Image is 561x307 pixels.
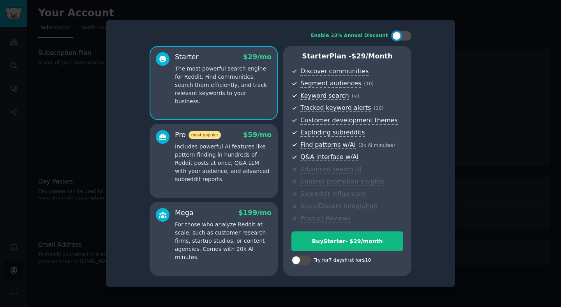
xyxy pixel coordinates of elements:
button: BuyStarter- $29/month [291,231,403,251]
span: $ 29 /month [351,52,393,60]
div: Mega [175,208,194,218]
span: most popular [189,131,221,139]
p: For those who analyze Reddit at scale, such as customer research firms, startup studios, or conte... [175,221,272,261]
span: Customer development themes [300,116,398,125]
span: ( 10 ) [374,106,383,111]
span: $ 199 /mo [238,209,272,217]
span: Keyword search [300,92,349,100]
span: Advanced search UI [300,166,361,174]
div: Try for 7 days first for $10 [314,257,371,264]
span: Subreddit influencers [300,190,366,198]
span: Tracked keyword alerts [300,104,371,112]
span: Discover communities [300,67,369,76]
span: Segment audiences [300,79,361,88]
p: Starter Plan - [291,51,403,61]
span: Product Reviews [300,215,351,223]
div: Pro [175,130,221,140]
p: The most powerful search engine for Reddit. Find communities, search them efficiently, and track ... [175,65,272,106]
div: Starter [175,52,199,62]
span: ( ∞ ) [352,94,360,99]
span: Q&A interface w/AI [300,153,358,161]
p: Includes powerful AI features like pattern-finding in hundreds of Reddit posts at once, Q&A LLM w... [175,143,272,183]
span: Exploding subreddits [300,129,365,137]
span: Content promotion insights [300,178,384,186]
div: Enable 33% Annual Discount [311,32,388,39]
span: Slack/Discord integration [300,202,378,210]
span: ( 2k AI minutes ) [358,143,395,148]
span: $ 59 /mo [243,131,272,139]
span: ( 10 ) [364,81,374,86]
span: Find patterns w/AI [300,141,356,149]
div: Buy Starter - $ 29 /month [292,237,403,245]
span: $ 29 /mo [243,53,272,61]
